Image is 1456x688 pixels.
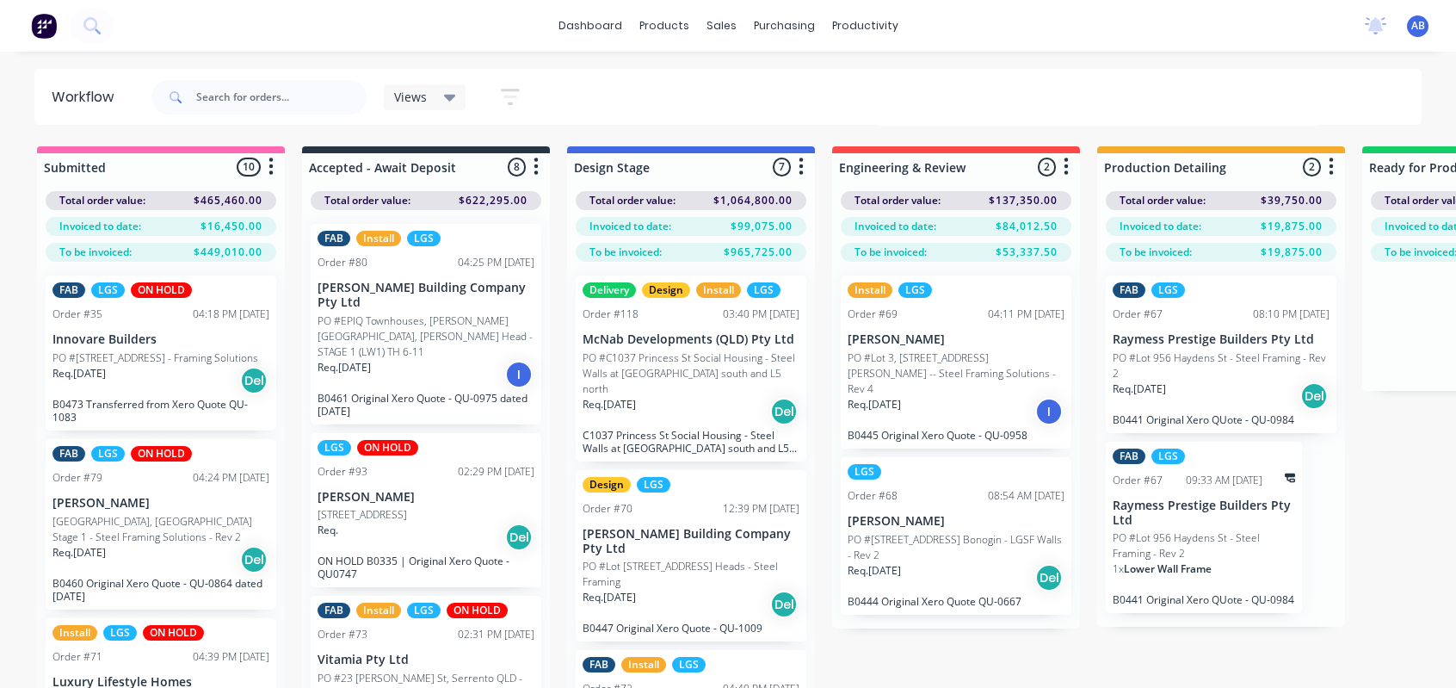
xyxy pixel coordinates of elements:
div: LGS [747,282,780,298]
div: ON HOLD [357,440,418,456]
div: FAB [1113,449,1145,464]
p: Innovare Builders [52,332,269,347]
div: 04:24 PM [DATE] [193,470,269,486]
p: B0441 Original Xero QUote - QU-0984 [1113,413,1330,426]
p: B0473 Transferred from Xero Quote QU-1083 [52,398,269,424]
p: ON HOLD B0335 | Original Xero Quote - QU0747 [318,555,534,580]
div: Order #69 [848,307,898,322]
div: Design [642,282,690,298]
div: LGS [407,603,441,618]
span: $84,012.50 [996,219,1058,234]
div: LGS [91,446,125,462]
span: $99,075.00 [731,219,793,234]
div: LGS [1151,449,1185,464]
div: FAB [318,231,350,246]
div: Del [240,546,268,573]
p: [PERSON_NAME] Building Company Pty Ltd [318,281,534,310]
span: Invoiced to date: [1120,219,1201,234]
p: Req. [DATE] [52,366,106,381]
p: [PERSON_NAME] [848,514,1064,529]
p: B0445 Original Xero Quote - QU-0958 [848,429,1064,442]
div: Del [770,591,798,618]
span: Invoiced to date: [854,219,936,234]
div: FABLGSOrder #6708:10 PM [DATE]Raymess Prestige Builders Pty LtdPO #Lot 956 Haydens St - Steel Fra... [1106,276,1336,433]
div: Order #80 [318,255,367,270]
div: LGS [848,464,881,480]
span: Views [394,88,427,106]
div: Install [356,603,401,618]
p: Req. [DATE] [583,590,636,605]
p: [PERSON_NAME] [848,332,1064,347]
div: FABInstallLGSOrder #8004:25 PM [DATE][PERSON_NAME] Building Company Pty LtdPO #EPIQ Townhouses, [... [311,224,541,425]
p: Req. [DATE] [52,545,106,561]
div: ON HOLD [143,625,204,641]
div: ON HOLD [131,282,192,298]
div: 04:25 PM [DATE] [458,255,534,270]
span: 1 x [1113,561,1124,576]
div: 12:39 PM [DATE] [723,501,799,517]
div: Delivery [583,282,636,298]
div: Del [240,367,268,394]
p: Req. [DATE] [318,360,371,375]
span: $19,875.00 [1261,219,1323,234]
div: I [505,361,533,388]
span: $19,875.00 [1261,245,1323,260]
div: Install [848,282,892,298]
p: [STREET_ADDRESS] [318,507,407,523]
img: Factory [31,13,57,39]
p: [GEOGRAPHIC_DATA], [GEOGRAPHIC_DATA] Stage 1 - Steel Framing Solutions - Rev 2 [52,514,269,545]
div: Install [696,282,741,298]
p: PO #C1037 Princess St Social Housing - Steel Walls at [GEOGRAPHIC_DATA] south and L5 north [583,350,799,397]
div: Install [356,231,401,246]
span: Total order value: [589,193,676,208]
div: Install [52,625,97,641]
div: 04:11 PM [DATE] [988,307,1064,322]
p: PO #Lot 956 Haydens St - Steel Framing - Rev 2 [1113,530,1295,561]
div: Del [770,398,798,425]
div: LGS [672,657,706,673]
span: $465,460.00 [194,193,262,208]
div: Workflow [52,87,122,108]
p: Vitamia Pty Ltd [318,653,534,667]
div: FABLGSON HOLDOrder #7904:24 PM [DATE][PERSON_NAME][GEOGRAPHIC_DATA], [GEOGRAPHIC_DATA] Stage 1 - ... [46,439,276,610]
div: sales [698,13,745,39]
span: To be invoiced: [59,245,132,260]
div: Design [583,477,631,493]
div: 09:33 AM [DATE] [1186,473,1262,488]
div: 04:39 PM [DATE] [193,649,269,665]
div: Order #67 [1113,473,1163,488]
div: FABLGSON HOLDOrder #3504:18 PM [DATE]Innovare BuildersPO #[STREET_ADDRESS] - Framing SolutionsReq... [46,276,276,431]
div: LGS [637,477,670,493]
div: ON HOLD [447,603,508,618]
a: dashboard [550,13,631,39]
div: ON HOLD [131,446,192,462]
div: Order #71 [52,649,102,665]
span: $16,450.00 [201,219,262,234]
div: InstallLGSOrder #6904:11 PM [DATE][PERSON_NAME]PO #Lot 3, [STREET_ADDRESS][PERSON_NAME] -- Steel ... [841,276,1071,449]
div: LGS [103,625,137,641]
p: Req. [DATE] [583,397,636,412]
p: McNab Developments (QLD) Pty Ltd [583,332,799,347]
span: Total order value: [324,193,410,208]
div: 03:40 PM [DATE] [723,307,799,322]
span: Invoiced to date: [589,219,671,234]
span: $622,295.00 [459,193,527,208]
span: To be invoiced: [854,245,927,260]
div: 08:54 AM [DATE] [988,488,1064,504]
span: $965,725.00 [724,245,793,260]
p: [PERSON_NAME] [52,496,269,511]
div: Order #79 [52,470,102,486]
div: FAB [318,603,350,618]
p: PO #Lot 956 Haydens St - Steel Framing - Rev 2 [1113,350,1330,381]
div: 04:18 PM [DATE] [193,307,269,322]
div: 02:29 PM [DATE] [458,464,534,480]
div: Order #118 [583,307,639,322]
div: Del [1300,382,1328,410]
p: C1037 Princess St Social Housing - Steel Walls at [GEOGRAPHIC_DATA] south and L5 north [583,429,799,455]
p: [PERSON_NAME] Building Company Pty Ltd [583,527,799,556]
p: B0460 Original Xero Quote - QU-0864 dated [DATE] [52,577,269,603]
div: Order #67 [1113,307,1163,322]
div: DesignLGSOrder #7012:39 PM [DATE][PERSON_NAME] Building Company Pty LtdPO #Lot [STREET_ADDRESS] H... [576,470,806,642]
span: Total order value: [1120,193,1206,208]
div: LGS [898,282,932,298]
